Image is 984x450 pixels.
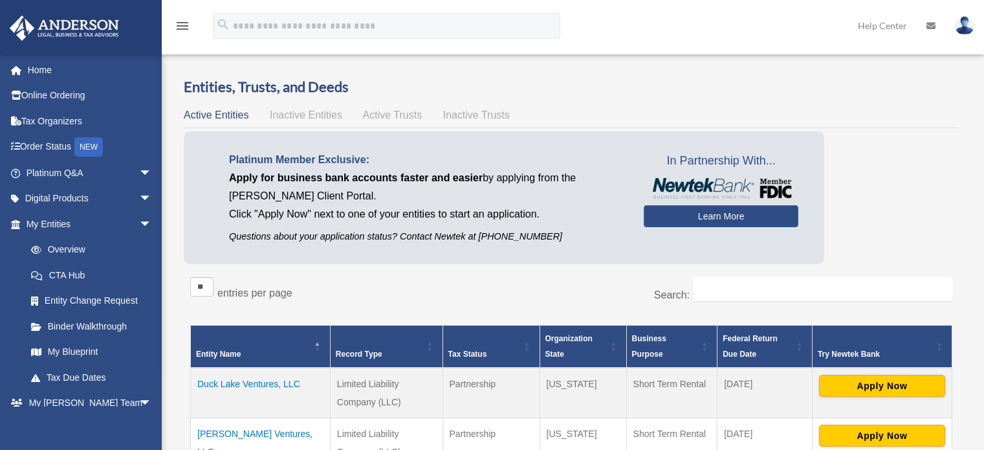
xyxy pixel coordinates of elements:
td: Duck Lake Ventures, LLC [191,368,331,418]
span: Active Entities [184,109,248,120]
div: NEW [74,137,103,157]
th: Record Type: Activate to sort [330,325,443,368]
img: User Pic [955,16,974,35]
span: arrow_drop_down [139,186,165,212]
p: Platinum Member Exclusive: [229,151,624,169]
a: Order StatusNEW [9,134,171,161]
th: Federal Return Due Date: Activate to sort [717,325,813,368]
th: Tax Status: Activate to sort [443,325,540,368]
a: Digital Productsarrow_drop_down [9,186,171,212]
span: Apply for business bank accounts faster and easier [229,172,483,183]
img: Anderson Advisors Platinum Portal [6,16,123,41]
i: search [216,17,230,32]
span: Federal Return Due Date [723,334,778,359]
p: Questions about your application status? Contact Newtek at [PHONE_NUMBER] [229,229,624,245]
span: Inactive Entities [270,109,342,120]
button: Apply Now [819,375,945,397]
a: Tax Due Dates [18,365,165,390]
td: Limited Liability Company (LLC) [330,368,443,418]
span: Record Type [336,350,382,359]
span: arrow_drop_down [139,211,165,238]
td: [US_STATE] [540,368,626,418]
p: Click "Apply Now" next to one of your entities to start an application. [229,205,624,223]
label: Search: [654,289,690,300]
a: Home [9,57,171,83]
th: Business Purpose: Activate to sort [626,325,717,368]
span: arrow_drop_down [139,160,165,186]
th: Try Newtek Bank : Activate to sort [812,325,952,368]
a: menu [175,23,190,34]
span: Business Purpose [632,334,666,359]
span: Organization State [545,334,593,359]
p: by applying from the [PERSON_NAME] Client Portal. [229,169,624,205]
button: Apply Now [819,425,945,447]
td: Short Term Rental [626,368,717,418]
a: Overview [18,237,159,263]
span: Active Trusts [363,109,422,120]
span: arrow_drop_down [139,390,165,417]
a: My [PERSON_NAME] Teamarrow_drop_down [9,390,171,416]
a: Platinum Q&Aarrow_drop_down [9,160,171,186]
th: Organization State: Activate to sort [540,325,626,368]
span: Entity Name [196,350,241,359]
h3: Entities, Trusts, and Deeds [184,77,959,97]
td: Partnership [443,368,540,418]
a: Entity Change Request [18,288,165,314]
a: My Blueprint [18,339,165,365]
label: entries per page [217,287,292,298]
th: Entity Name: Activate to invert sorting [191,325,331,368]
span: In Partnership With... [644,151,798,172]
a: Learn More [644,205,798,227]
span: Inactive Trusts [443,109,510,120]
a: My Entitiesarrow_drop_down [9,211,165,237]
div: Try Newtek Bank [818,346,932,362]
a: Tax Organizers [9,108,171,134]
td: [DATE] [717,368,813,418]
i: menu [175,18,190,34]
a: CTA Hub [18,262,165,288]
a: Online Ordering [9,83,171,109]
a: Binder Walkthrough [18,313,165,339]
span: Tax Status [448,350,487,359]
img: NewtekBankLogoSM.png [650,178,792,199]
